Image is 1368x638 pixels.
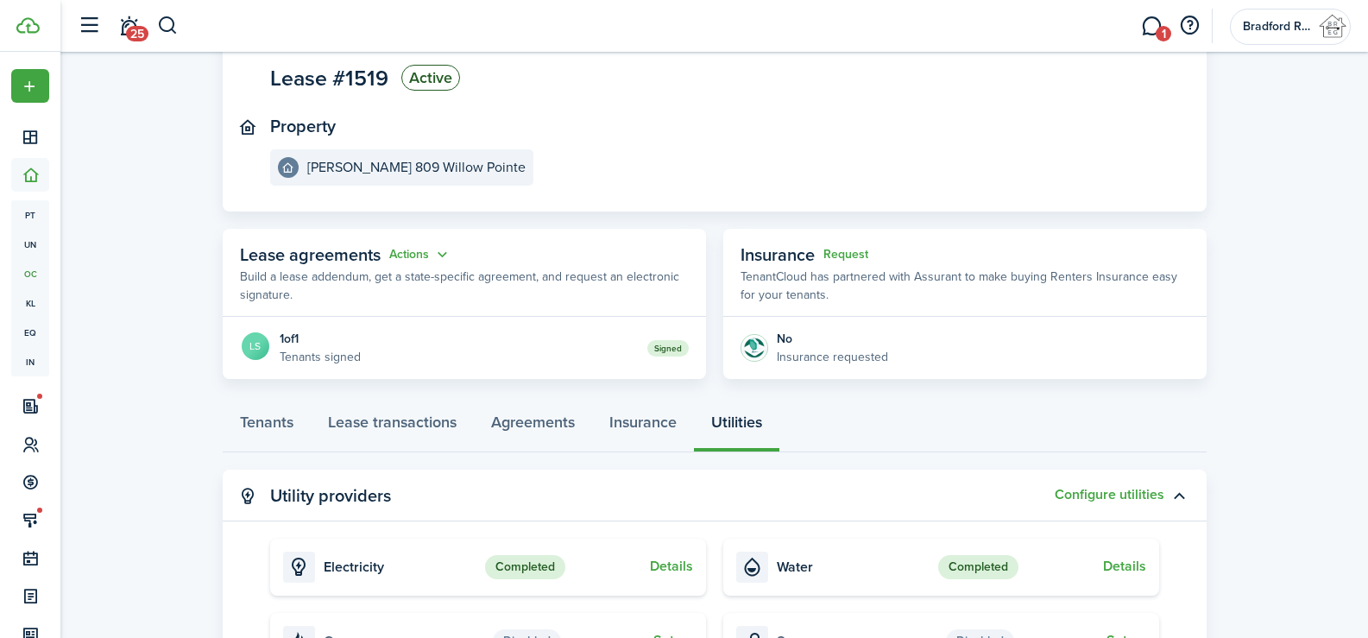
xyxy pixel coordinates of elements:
p: Insurance requested [777,348,888,366]
img: Bradford Real Estate Group [1319,13,1346,41]
a: Insurance [592,401,694,452]
a: Notifications [112,4,145,48]
button: Open resource center [1175,11,1204,41]
span: Lease agreements [240,242,381,268]
a: pt [11,200,49,230]
button: Details [650,559,693,574]
avatar-text: LS [242,332,269,360]
button: Details [1103,559,1146,574]
card-title: Electricity [324,559,401,575]
panel-main-title: Property [270,117,336,136]
status: Active [401,65,460,91]
a: LS [240,331,271,365]
status: Completed [485,555,565,579]
span: 1 [1156,26,1171,41]
button: Open menu [11,69,49,103]
span: Insurance [741,242,815,268]
a: Tenants [223,401,311,452]
a: un [11,230,49,259]
a: eq [11,318,49,347]
span: Bradford Real Estate Group [1243,21,1312,33]
img: Insurance protection [741,334,768,362]
span: Lease #1519 [270,67,388,89]
card-title: Water [777,559,854,575]
a: Agreements [474,401,592,452]
e-details-info-title: [PERSON_NAME] 809 Willow Pointe [307,160,526,175]
button: Search [157,11,179,41]
a: Messaging [1135,4,1168,48]
button: Toggle accordion [1164,481,1194,510]
div: No [777,330,888,348]
img: TenantCloud [16,17,40,34]
button: Open menu [389,245,451,265]
p: Tenants signed [280,348,361,366]
button: Open sidebar [72,9,105,42]
p: Build a lease addendum, get a state-specific agreement, and request an electronic signature. [240,268,689,304]
p: TenantCloud has partnered with Assurant to make buying Renters Insurance easy for your tenants. [741,268,1189,304]
status: Signed [647,340,689,357]
a: Lease transactions [311,401,474,452]
span: 25 [126,26,148,41]
status: Completed [938,555,1018,579]
a: oc [11,259,49,288]
panel-main-title: Utility providers [270,486,391,506]
div: 1 of 1 [280,330,361,348]
button: Actions [389,245,451,265]
button: Configure utilities [1055,487,1164,502]
a: kl [11,288,49,318]
button: Request [823,248,868,262]
a: in [11,347,49,376]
